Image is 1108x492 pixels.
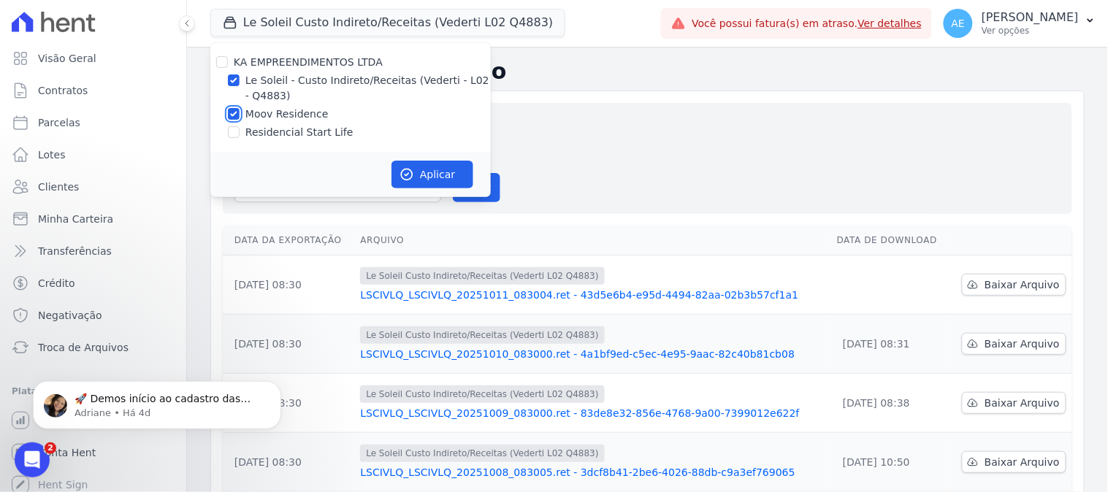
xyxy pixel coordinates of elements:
[360,347,825,361] a: LSCIVLQ_LSCIVLQ_20251010_083000.ret - 4a1bf9ed-c5ec-4e95-9aac-82c40b81cb08
[38,180,79,194] span: Clientes
[6,438,180,467] a: Conta Hent
[985,337,1060,351] span: Baixar Arquivo
[234,56,383,68] label: KA EMPREENDIMENTOS LTDA
[6,333,180,362] a: Troca de Arquivos
[223,315,354,374] td: [DATE] 08:30
[985,277,1060,292] span: Baixar Arquivo
[831,374,950,433] td: [DATE] 08:38
[831,226,950,255] th: Data de Download
[932,3,1108,44] button: AE [PERSON_NAME] Ver opções
[6,237,180,266] a: Transferências
[223,433,354,492] td: [DATE] 08:30
[962,392,1066,414] a: Baixar Arquivo
[360,465,825,480] a: LSCIVLQ_LSCIVLQ_20251008_083005.ret - 3dcf8b41-2be6-4026-88db-c9a3ef769065
[360,267,604,285] span: Le Soleil Custo Indireto/Receitas (Vederti L02 Q4883)
[831,433,950,492] td: [DATE] 10:50
[360,385,604,403] span: Le Soleil Custo Indireto/Receitas (Vederti L02 Q4883)
[962,333,1066,355] a: Baixar Arquivo
[223,255,354,315] td: [DATE] 08:30
[354,226,831,255] th: Arquivo
[38,308,102,323] span: Negativação
[6,406,180,435] a: Recebíveis
[6,44,180,73] a: Visão Geral
[210,58,1085,85] h2: Exportações de Retorno
[245,107,329,122] label: Moov Residence
[38,212,113,226] span: Minha Carteira
[952,18,965,28] span: AE
[38,244,112,258] span: Transferências
[210,9,565,36] button: Le Soleil Custo Indireto/Receitas (Vederti L02 Q4883)
[11,350,303,453] iframe: Intercom notifications mensagem
[38,276,75,291] span: Crédito
[6,76,180,105] a: Contratos
[6,204,180,234] a: Minha Carteira
[6,301,180,330] a: Negativação
[38,340,129,355] span: Troca de Arquivos
[985,455,1060,469] span: Baixar Arquivo
[858,18,922,29] a: Ver detalhes
[360,406,825,420] a: LSCIVLQ_LSCIVLQ_20251009_083000.ret - 83de8e32-856e-4768-9a00-7399012e622f
[6,140,180,169] a: Lotes
[245,125,354,140] label: Residencial Start Life
[245,73,491,104] label: Le Soleil - Custo Indireto/Receitas (Vederti - L02 - Q4883)
[6,269,180,298] a: Crédito
[360,288,825,302] a: LSCIVLQ_LSCIVLQ_20251011_083004.ret - 43d5e6b4-e95d-4494-82aa-02b3b57cf1a1
[223,226,354,255] th: Data da Exportação
[45,442,56,454] span: 2
[38,51,96,66] span: Visão Geral
[985,396,1060,410] span: Baixar Arquivo
[962,274,1066,296] a: Baixar Arquivo
[6,172,180,201] a: Clientes
[38,445,96,460] span: Conta Hent
[38,147,66,162] span: Lotes
[64,56,252,69] p: Message from Adriane, sent Há 4d
[692,16,922,31] span: Você possui fatura(s) em atraso.
[962,451,1066,473] a: Baixar Arquivo
[360,445,604,462] span: Le Soleil Custo Indireto/Receitas (Vederti L02 Q4883)
[391,161,473,188] button: Aplicar
[15,442,50,477] iframe: Intercom live chat
[982,10,1079,25] p: [PERSON_NAME]
[6,108,180,137] a: Parcelas
[831,315,950,374] td: [DATE] 08:31
[360,326,604,344] span: Le Soleil Custo Indireto/Receitas (Vederti L02 Q4883)
[982,25,1079,36] p: Ver opções
[38,83,88,98] span: Contratos
[64,42,249,345] span: 🚀 Demos início ao cadastro das Contas Digitais Arke! Iniciamos a abertura para clientes do modelo...
[38,115,80,130] span: Parcelas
